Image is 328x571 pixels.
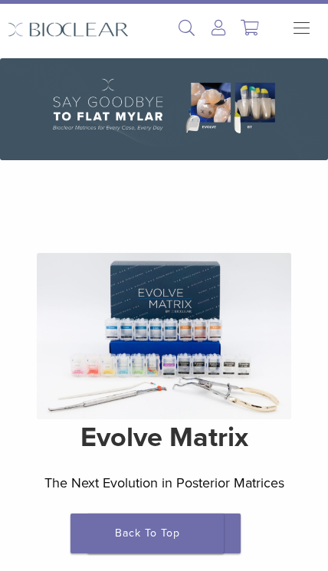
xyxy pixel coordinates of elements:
a: Back To Top [71,514,224,553]
nav: Primary Navigation [281,15,294,46]
p: The Next Evolution in Posterior Matrices [37,471,291,494]
img: Bioclear [8,22,129,37]
h2: Evolve Matrix [37,419,291,456]
img: Evolve Matrix [37,253,291,419]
